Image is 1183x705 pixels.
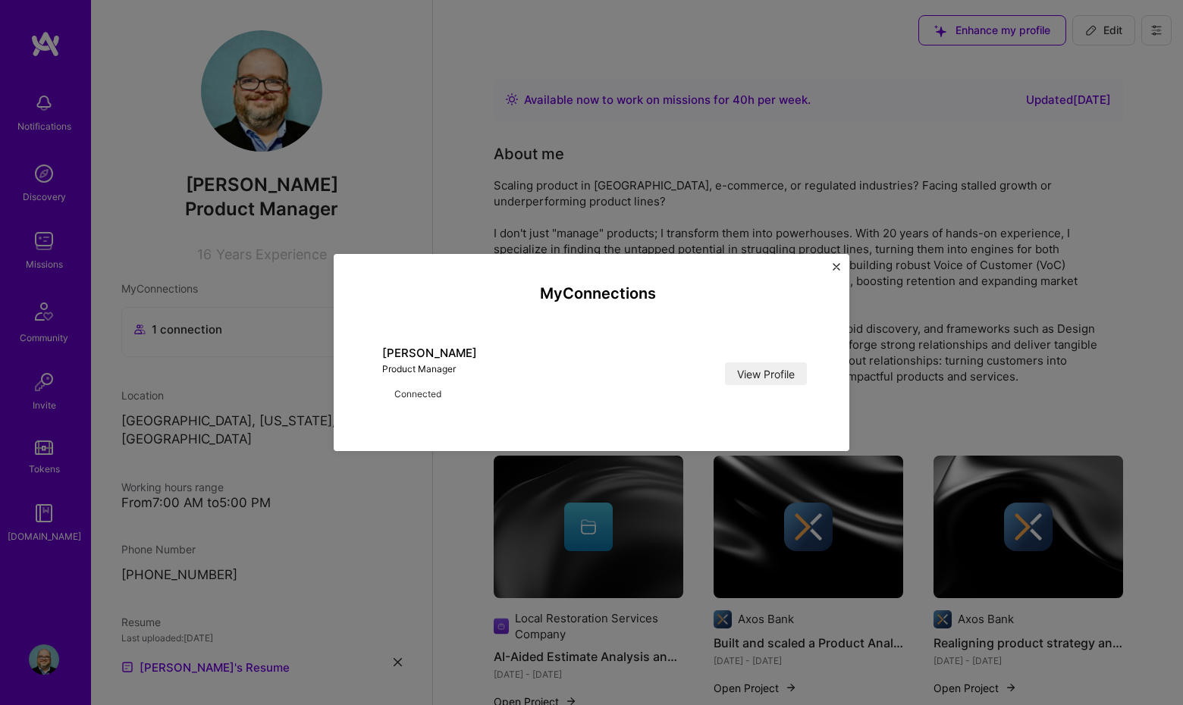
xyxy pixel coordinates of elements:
div: [PERSON_NAME] [382,345,477,361]
button: Close [833,263,840,279]
i: icon Collaborator [382,390,391,399]
span: Connected [394,386,441,402]
a: View Profile [725,362,807,385]
h4: My Connections [540,284,656,302]
div: Product Manager [382,361,477,377]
